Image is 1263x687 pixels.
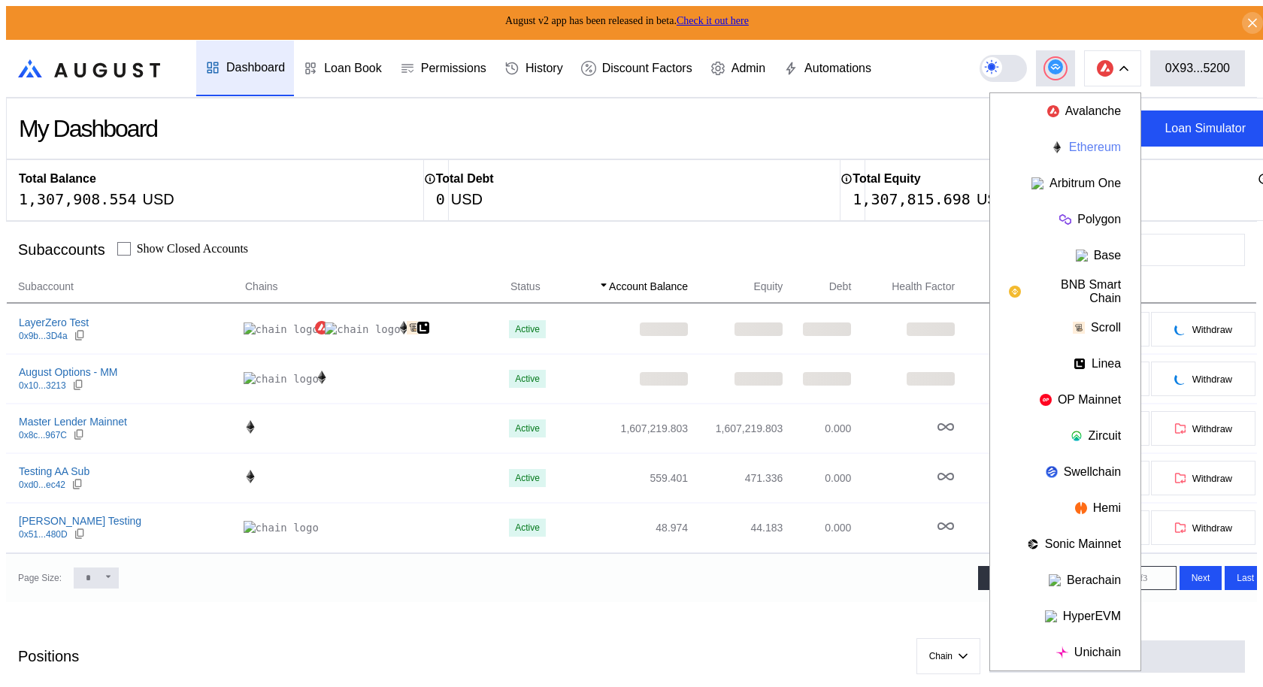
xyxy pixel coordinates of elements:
[1046,466,1058,478] img: chain logo
[515,522,540,533] div: Active
[990,382,1140,418] button: OP Mainnet
[689,404,783,453] td: 1,607,219.803
[1073,322,1085,334] img: chain logo
[196,41,294,96] a: Dashboard
[1150,510,1256,546] button: Withdraw
[244,420,257,434] img: chain logo
[18,241,105,259] div: Subaccounts
[315,321,329,334] img: chain logo
[609,279,688,295] span: Account Balance
[1045,610,1057,622] img: chain logo
[1192,324,1232,335] span: Withdraw
[990,310,1140,346] button: Scroll
[436,172,494,186] h2: Total Debt
[1150,311,1256,347] button: pendingWithdraw
[1074,358,1086,370] img: chain logo
[451,190,483,208] div: USD
[990,598,1140,634] button: HyperEVM
[515,423,540,434] div: Active
[774,41,880,96] a: Automations
[1027,538,1039,550] img: chain logo
[19,514,141,528] div: [PERSON_NAME] Testing
[990,201,1140,238] button: Polygon
[315,371,329,384] img: chain logo
[1192,522,1232,534] span: Withdraw
[1047,105,1059,117] img: chain logo
[397,321,410,334] img: chain logo
[572,41,701,96] a: Discount Factors
[18,279,74,295] span: Subaccount
[990,93,1140,129] button: Avalanche
[19,380,66,391] div: 0x10...3213
[18,573,62,583] div: Page Size:
[436,190,445,208] div: 0
[416,321,430,334] img: chain logo
[990,562,1140,598] button: Berachain
[783,404,852,453] td: 0.000
[1192,473,1232,484] span: Withdraw
[701,41,774,96] a: Admin
[1097,60,1113,77] img: chain logo
[853,172,920,186] h2: Total Equity
[407,321,420,334] img: chain logo
[990,165,1140,201] button: Arbitrum One
[391,41,495,96] a: Permissions
[1150,50,1245,86] button: 0X93...5200
[689,453,783,503] td: 471.336
[1165,62,1230,75] div: 0X93...5200
[137,242,248,256] label: Show Closed Accounts
[1056,646,1068,658] img: chain logo
[19,430,67,440] div: 0x8c...967C
[19,115,157,143] div: My Dashboard
[689,503,783,552] td: 44.183
[1031,177,1043,189] img: chain logo
[1237,573,1254,583] span: Last
[990,454,1140,490] button: Swellchain
[143,190,174,208] div: USD
[245,279,278,295] span: Chains
[515,473,540,483] div: Active
[1150,460,1256,496] button: Withdraw
[677,15,749,26] a: Check it out here
[525,62,563,75] div: History
[563,503,689,552] td: 48.974
[853,190,971,208] div: 1,307,815.698
[226,61,285,74] div: Dashboard
[1192,374,1232,385] span: Withdraw
[563,404,689,453] td: 1,607,219.803
[19,316,89,329] div: LayerZero Test
[421,62,486,75] div: Permissions
[19,480,65,490] div: 0xd0...ec42
[1059,213,1071,225] img: chain logo
[829,279,852,295] span: Debt
[1051,141,1063,153] img: chain logo
[1192,423,1232,434] span: Withdraw
[510,279,541,295] span: Status
[294,41,391,96] a: Loan Book
[990,346,1140,382] button: Linea
[515,374,540,384] div: Active
[990,418,1140,454] button: Zircuit
[1075,502,1087,514] img: chain logo
[1180,566,1222,590] button: Next
[18,648,79,665] div: Positions
[1174,373,1186,385] img: pending
[1084,50,1141,86] button: chain logo
[1150,361,1256,397] button: pendingWithdraw
[244,470,257,483] img: chain logo
[19,331,68,341] div: 0x9b...3D4a
[19,465,89,478] div: Testing AA Sub
[990,274,1140,310] button: BNB Smart Chain
[990,634,1140,670] button: Unichain
[990,238,1140,274] button: Base
[244,322,319,336] img: chain logo
[1192,573,1210,583] span: Next
[563,453,689,503] td: 559.401
[916,638,980,674] button: Chain
[1040,394,1052,406] img: chain logo
[990,129,1140,165] button: Ethereum
[515,324,540,334] div: Active
[1071,430,1083,442] img: chain logo
[1150,410,1256,446] button: Withdraw
[244,521,319,534] img: chain logo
